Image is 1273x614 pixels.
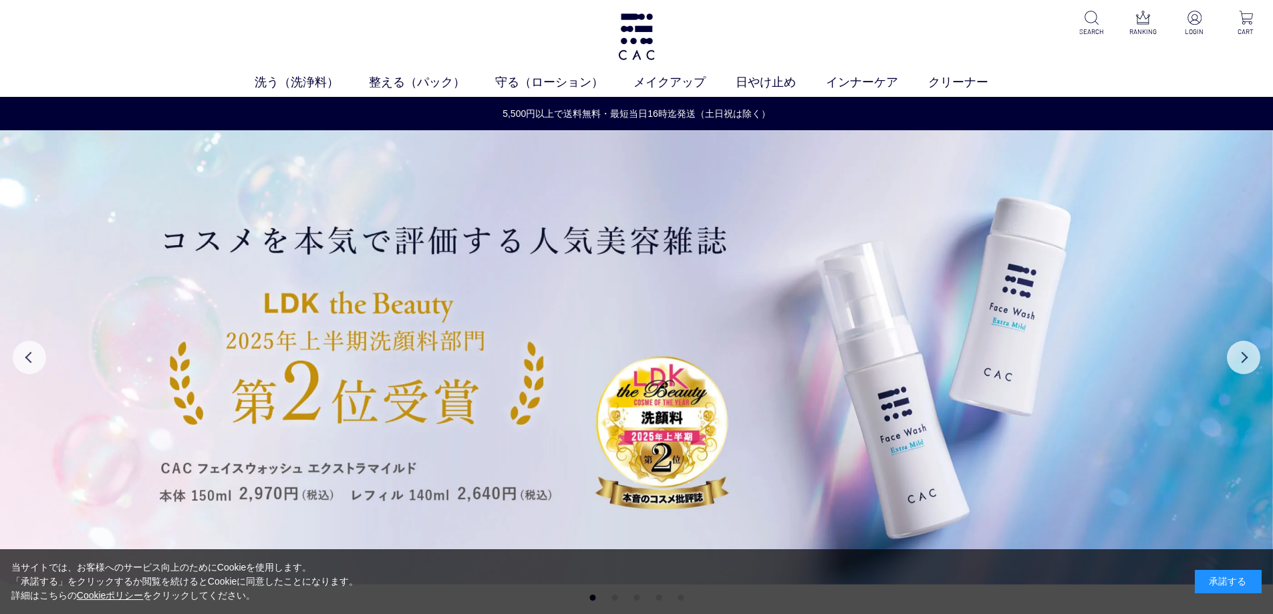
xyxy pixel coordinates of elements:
a: RANKING [1127,11,1159,37]
p: RANKING [1127,27,1159,37]
button: Previous [13,341,46,374]
button: Next [1227,341,1260,374]
a: Cookieポリシー [77,590,144,601]
a: 守る（ローション） [495,73,633,92]
p: LOGIN [1178,27,1211,37]
p: CART [1230,27,1262,37]
p: SEARCH [1075,27,1108,37]
a: メイクアップ [633,73,736,92]
div: 承諾する [1195,570,1262,593]
a: 洗う（洗浄料） [255,73,369,92]
a: 5,500円以上で送料無料・最短当日16時迄発送（土日祝は除く） [1,107,1272,121]
a: SEARCH [1075,11,1108,37]
a: LOGIN [1178,11,1211,37]
a: 整える（パック） [369,73,495,92]
img: logo [616,13,657,60]
a: CART [1230,11,1262,37]
a: インナーケア [826,73,928,92]
a: 日やけ止め [736,73,826,92]
a: クリーナー [928,73,1018,92]
div: 当サイトでは、お客様へのサービス向上のためにCookieを使用します。 「承諾する」をクリックするか閲覧を続けるとCookieに同意したことになります。 詳細はこちらの をクリックしてください。 [11,561,359,603]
